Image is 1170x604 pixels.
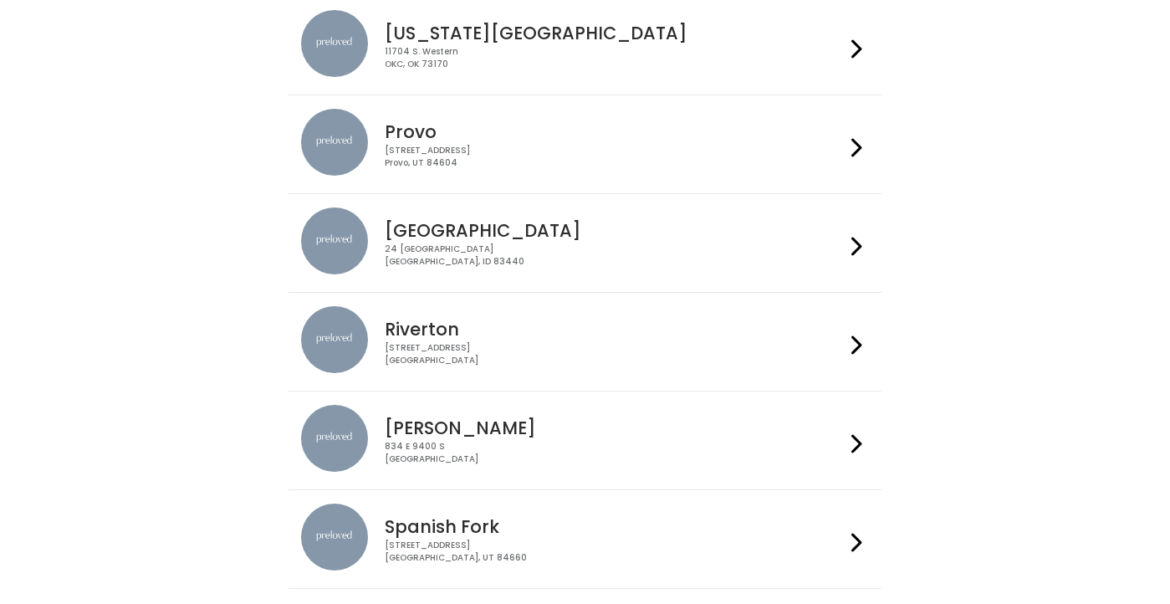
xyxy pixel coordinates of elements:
[301,207,368,274] img: preloved location
[385,145,845,169] div: [STREET_ADDRESS] Provo, UT 84604
[301,109,368,176] img: preloved location
[385,517,845,536] h4: Spanish Fork
[301,504,869,575] a: preloved location Spanish Fork [STREET_ADDRESS][GEOGRAPHIC_DATA], UT 84660
[385,418,845,438] h4: [PERSON_NAME]
[301,405,869,476] a: preloved location [PERSON_NAME] 834 E 9400 S[GEOGRAPHIC_DATA]
[301,306,869,377] a: preloved location Riverton [STREET_ADDRESS][GEOGRAPHIC_DATA]
[385,540,845,564] div: [STREET_ADDRESS] [GEOGRAPHIC_DATA], UT 84660
[385,243,845,268] div: 24 [GEOGRAPHIC_DATA] [GEOGRAPHIC_DATA], ID 83440
[385,122,845,141] h4: Provo
[385,46,845,70] div: 11704 S. Western OKC, OK 73170
[301,207,869,279] a: preloved location [GEOGRAPHIC_DATA] 24 [GEOGRAPHIC_DATA][GEOGRAPHIC_DATA], ID 83440
[301,10,368,77] img: preloved location
[301,306,368,373] img: preloved location
[385,342,845,366] div: [STREET_ADDRESS] [GEOGRAPHIC_DATA]
[301,109,869,180] a: preloved location Provo [STREET_ADDRESS]Provo, UT 84604
[301,10,869,81] a: preloved location [US_STATE][GEOGRAPHIC_DATA] 11704 S. WesternOKC, OK 73170
[385,23,845,43] h4: [US_STATE][GEOGRAPHIC_DATA]
[301,504,368,571] img: preloved location
[385,221,845,240] h4: [GEOGRAPHIC_DATA]
[385,441,845,465] div: 834 E 9400 S [GEOGRAPHIC_DATA]
[301,405,368,472] img: preloved location
[385,320,845,339] h4: Riverton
